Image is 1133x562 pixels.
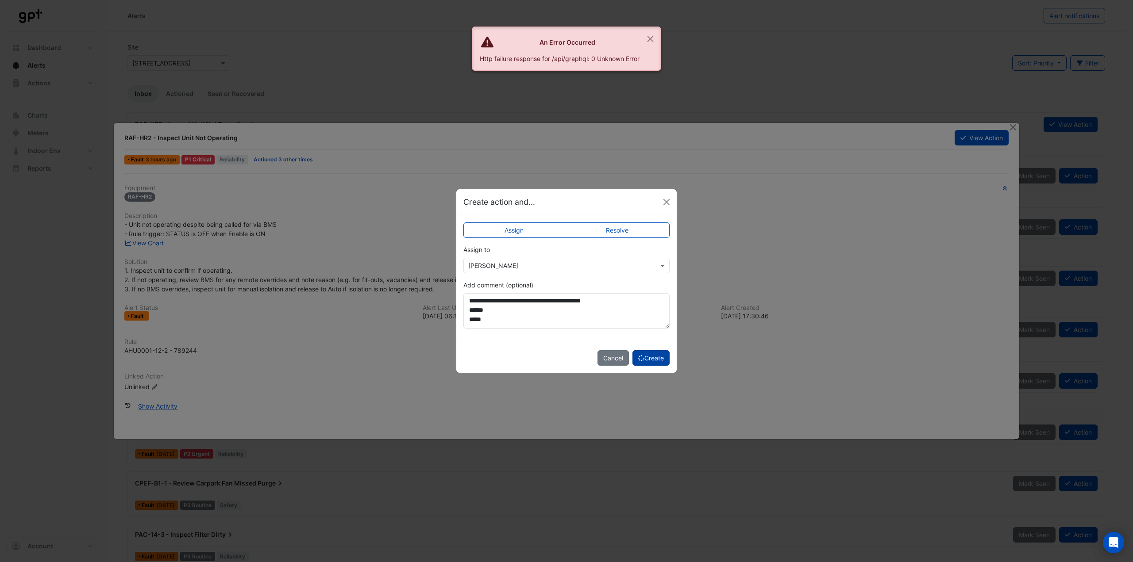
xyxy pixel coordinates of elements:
[463,245,490,254] label: Assign to
[463,222,565,238] label: Assign
[1103,532,1124,553] div: Open Intercom Messenger
[632,350,670,366] button: Create
[640,27,661,51] button: Close
[565,222,670,238] label: Resolve
[597,350,629,366] button: Cancel
[540,38,595,46] strong: An Error Occurred
[463,280,533,290] label: Add comment (optional)
[480,54,640,63] div: Http failure response for /api/graphql: 0 Unknown Error
[463,196,535,208] h5: Create action and...
[660,195,673,209] button: Close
